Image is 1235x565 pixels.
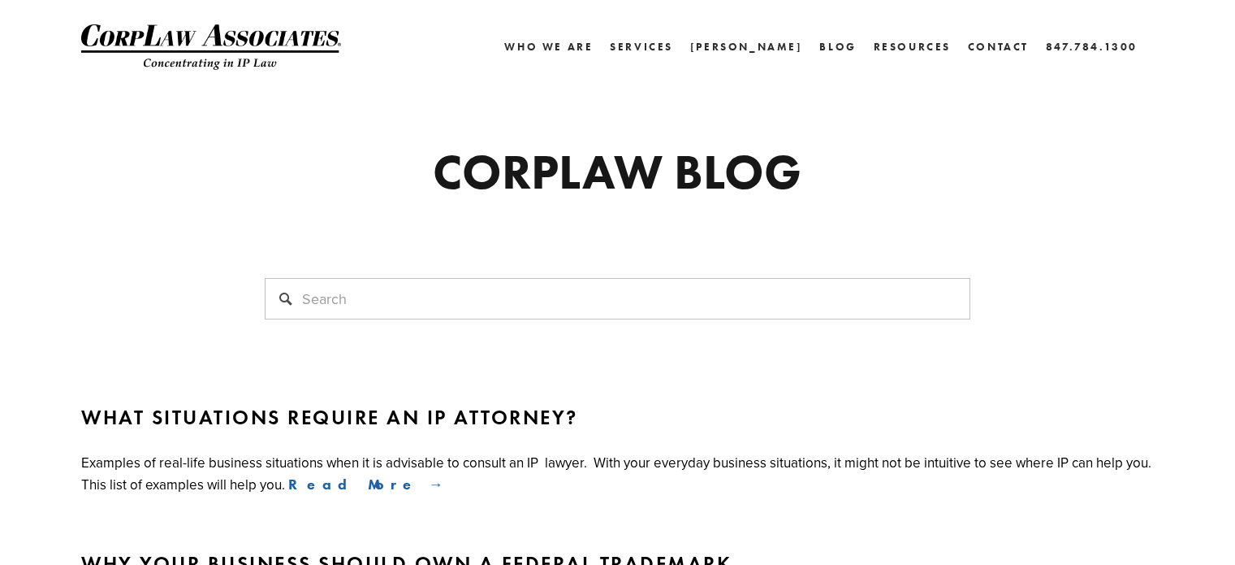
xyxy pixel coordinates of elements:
[1046,35,1138,59] a: 847.784.1300
[81,406,1154,429] a: What Situations Require an IP Attorney?
[504,35,593,59] a: Who We Are
[874,41,951,53] a: Resources
[265,278,970,319] input: Search
[968,35,1029,59] a: Contact
[610,35,673,59] a: Services
[288,476,443,493] a: Read More
[81,453,1158,494] p: Examples of real-life business situations when it is advisable to consult an IP lawyer. With your...
[690,35,803,59] a: [PERSON_NAME]
[265,147,970,196] h1: CORPLAW BLOG
[81,24,341,70] img: CorpLaw IP Law Firm
[819,35,856,59] a: Blog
